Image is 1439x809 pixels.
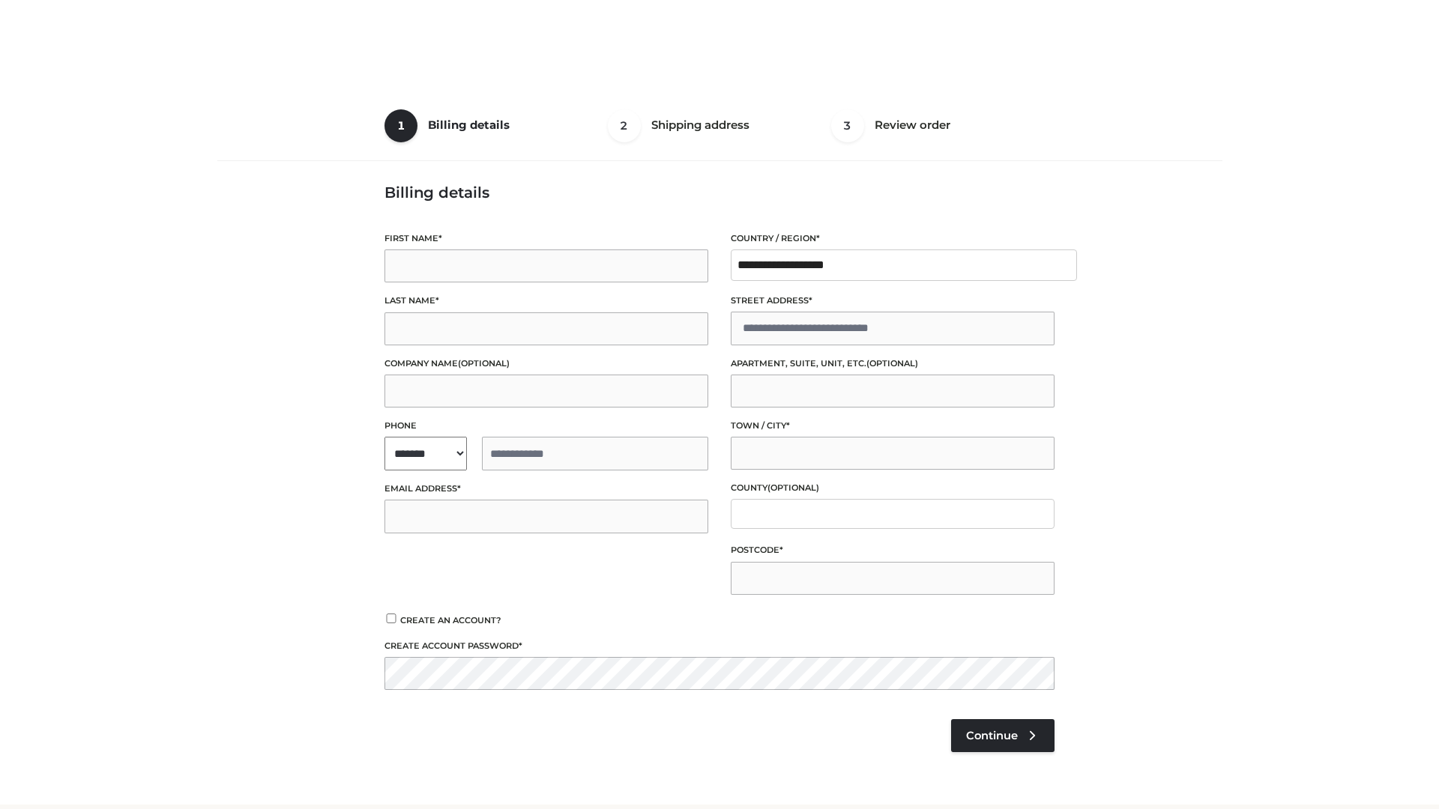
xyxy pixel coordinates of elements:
label: Apartment, suite, unit, etc. [731,357,1055,371]
a: Continue [951,719,1055,752]
span: Review order [875,118,950,132]
span: (optional) [767,482,819,493]
label: Town / City [731,419,1055,433]
span: Create an account? [400,615,501,625]
input: Create an account? [384,613,398,623]
label: First name [384,231,708,246]
span: 2 [608,109,641,142]
label: County [731,481,1055,495]
span: 3 [831,109,864,142]
span: Shipping address [651,118,749,132]
label: Postcode [731,543,1055,557]
span: (optional) [458,358,510,369]
span: 1 [384,109,417,142]
label: Company name [384,357,708,371]
span: (optional) [866,358,918,369]
label: Last name [384,294,708,308]
label: Street address [731,294,1055,308]
span: Continue [966,729,1018,742]
label: Phone [384,419,708,433]
h3: Billing details [384,184,1055,202]
label: Email address [384,482,708,496]
label: Create account password [384,639,1055,653]
label: Country / Region [731,231,1055,246]
span: Billing details [428,118,510,132]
